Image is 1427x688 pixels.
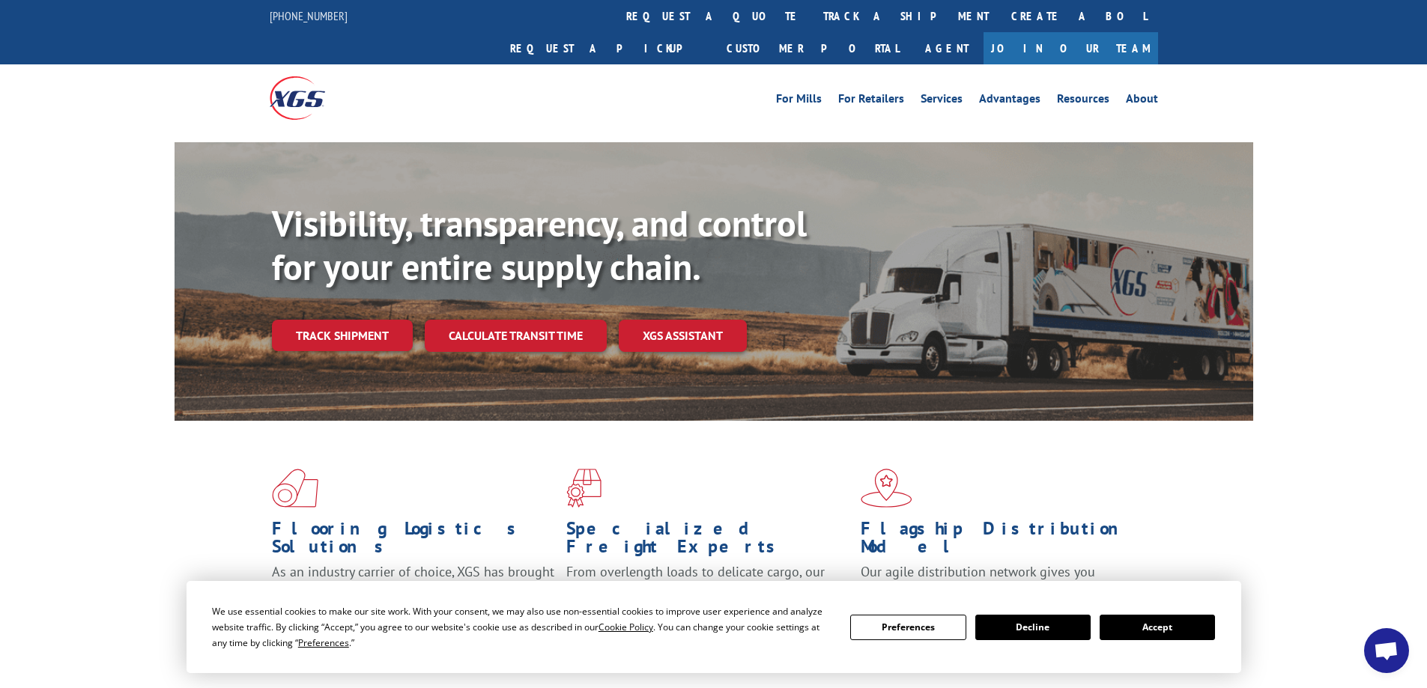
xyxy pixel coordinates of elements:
[979,93,1040,109] a: Advantages
[599,621,653,633] span: Cookie Policy
[272,563,554,616] span: As an industry carrier of choice, XGS has brought innovation and dedication to flooring logistics...
[975,615,1091,640] button: Decline
[984,32,1158,64] a: Join Our Team
[187,581,1241,673] div: Cookie Consent Prompt
[910,32,984,64] a: Agent
[272,200,807,290] b: Visibility, transparency, and control for your entire supply chain.
[566,563,849,630] p: From overlength loads to delicate cargo, our experienced staff knows the best way to move your fr...
[566,520,849,563] h1: Specialized Freight Experts
[861,469,912,508] img: xgs-icon-flagship-distribution-model-red
[921,93,963,109] a: Services
[715,32,910,64] a: Customer Portal
[425,320,607,352] a: Calculate transit time
[1100,615,1215,640] button: Accept
[566,469,602,508] img: xgs-icon-focused-on-flooring-red
[272,469,318,508] img: xgs-icon-total-supply-chain-intelligence-red
[272,320,413,351] a: Track shipment
[838,93,904,109] a: For Retailers
[1126,93,1158,109] a: About
[1364,628,1409,673] div: Open chat
[850,615,966,640] button: Preferences
[776,93,822,109] a: For Mills
[1057,93,1109,109] a: Resources
[298,636,349,649] span: Preferences
[270,8,348,23] a: [PHONE_NUMBER]
[619,320,747,352] a: XGS ASSISTANT
[272,520,555,563] h1: Flooring Logistics Solutions
[861,563,1136,598] span: Our agile distribution network gives you nationwide inventory management on demand.
[212,603,832,651] div: We use essential cookies to make our site work. With your consent, we may also use non-essential ...
[861,520,1144,563] h1: Flagship Distribution Model
[499,32,715,64] a: Request a pickup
